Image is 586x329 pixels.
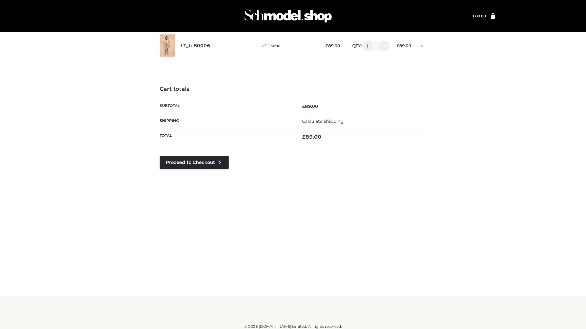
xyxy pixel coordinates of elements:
bdi: 89.00 [396,43,411,48]
span: £ [325,43,328,48]
span: £ [302,104,305,109]
p: size : [261,43,316,49]
span: £ [302,134,306,140]
h4: Cart totals [160,86,426,93]
bdi: 89.00 [325,43,340,48]
span: £ [473,14,475,18]
th: Shipping [160,114,293,129]
th: Subtotal [160,99,293,114]
div: QTY: [346,41,387,51]
bdi: 89.00 [473,14,486,18]
a: £89.00 [473,14,486,18]
span: £ [396,43,399,48]
a: Proceed to Checkout [160,156,229,169]
img: Schmodel Admin 964 [242,4,334,28]
th: Total [160,129,293,145]
bdi: 89.00 [302,134,321,140]
a: Calculate shipping [302,119,344,124]
bdi: 89.00 [302,104,318,109]
span: SMALL [271,44,284,48]
a: LT_b-B0006 [181,43,210,49]
img: LT_b-B0006 - SMALL [160,34,175,57]
a: Remove this item [417,41,426,49]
